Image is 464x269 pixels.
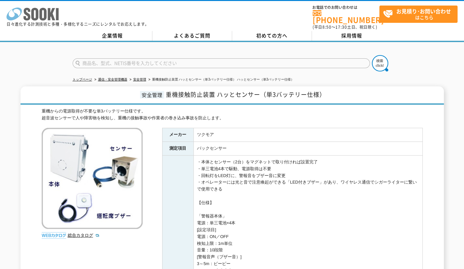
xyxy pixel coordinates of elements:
div: 重機からの電源取得が不要な単3バッテリー仕様です。 超音波センサーで人や障害物を検知し、重機の接触事故や作業者の巻き込み事故を防止します。 [42,108,423,122]
span: (平日 ～ 土日、祝日除く) [313,24,377,30]
img: 重機接触防止装置 ハッとセンサー（単3バッテリー仕様） ハッとセンサー（単3バッテリー仕様） [42,128,143,229]
span: お電話でのお問い合わせは [313,6,379,9]
a: トップページ [73,78,92,81]
span: 初めての方へ [256,32,288,39]
span: はこちら [383,6,457,22]
a: お見積り･お問い合わせはこちら [379,6,457,23]
span: 8:50 [322,24,331,30]
a: 初めての方へ [232,31,312,41]
a: 安全管理 [133,78,146,81]
a: よくあるご質問 [152,31,232,41]
span: 17:30 [335,24,347,30]
td: ツクモア [193,128,422,142]
th: 測定項目 [162,142,193,156]
a: 通信・安全管理機器 [98,78,127,81]
li: 重機接触防止装置 ハッとセンサー（単3バッテリー仕様） ハッとセンサー（単3バッテリー仕様） [147,76,294,83]
p: 日々進化する計測技術と多種・多様化するニーズにレンタルでお応えします。 [7,22,149,26]
td: バックセンサー [193,142,422,156]
a: 採用情報 [312,31,392,41]
span: 安全管理 [140,91,164,98]
span: 重機接触防止装置 ハッとセンサー（単3バッテリー仕様） [166,90,326,99]
input: 商品名、型式、NETIS番号を入力してください [73,58,370,68]
th: メーカー [162,128,193,142]
img: btn_search.png [372,55,388,71]
a: [PHONE_NUMBER] [313,10,379,23]
a: 企業情報 [73,31,152,41]
a: 総合カタログ [68,233,100,238]
strong: お見積り･お問い合わせ [396,7,451,15]
img: webカタログ [42,232,66,239]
